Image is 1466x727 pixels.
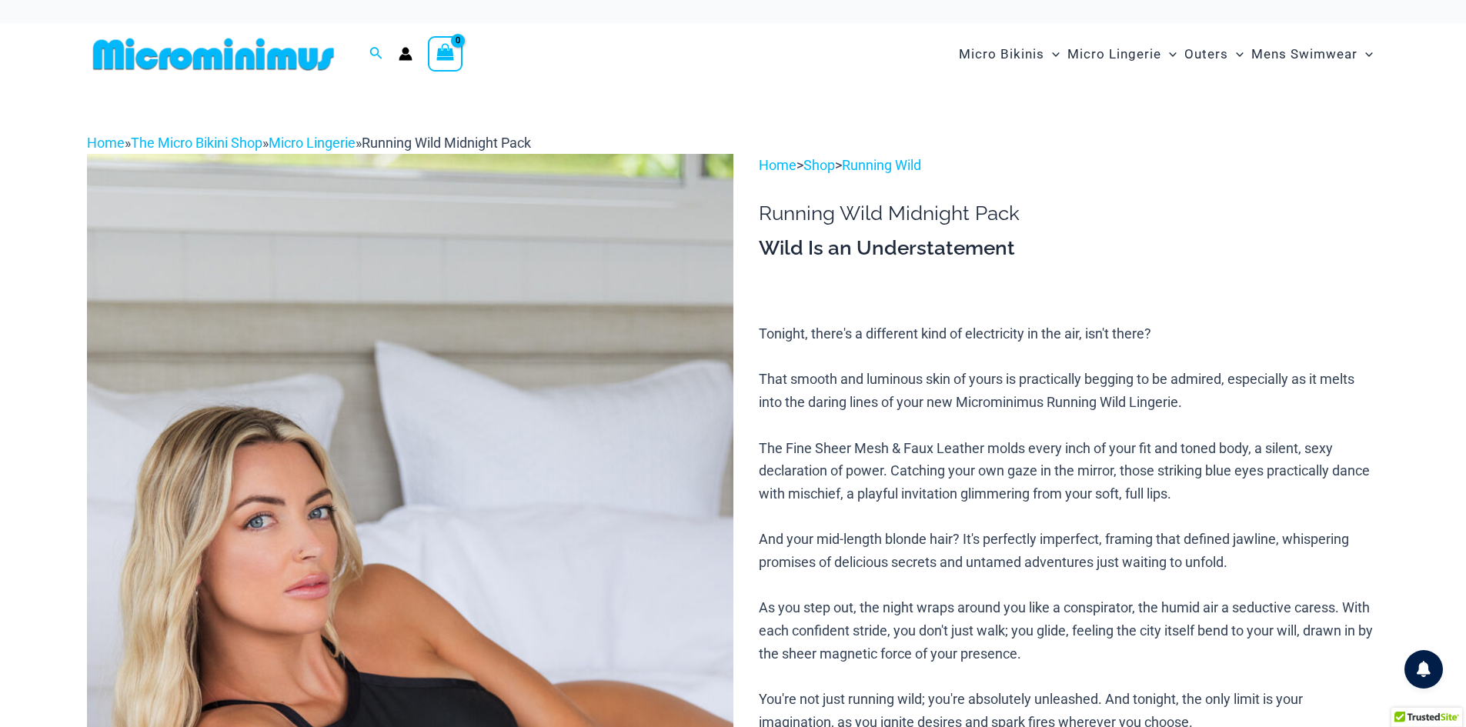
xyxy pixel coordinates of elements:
[1067,35,1161,74] span: Micro Lingerie
[131,135,262,151] a: The Micro Bikini Shop
[87,135,531,151] span: » » »
[362,135,531,151] span: Running Wild Midnight Pack
[1044,35,1060,74] span: Menu Toggle
[399,47,412,61] a: Account icon link
[1247,31,1377,78] a: Mens SwimwearMenu ToggleMenu Toggle
[759,202,1379,225] h1: Running Wild Midnight Pack
[1064,31,1180,78] a: Micro LingerieMenu ToggleMenu Toggle
[955,31,1064,78] a: Micro BikinisMenu ToggleMenu Toggle
[759,235,1379,262] h3: Wild Is an Understatement
[369,45,383,64] a: Search icon link
[1357,35,1373,74] span: Menu Toggle
[1184,35,1228,74] span: Outers
[803,157,835,173] a: Shop
[87,37,340,72] img: MM SHOP LOGO FLAT
[842,157,921,173] a: Running Wild
[1161,35,1177,74] span: Menu Toggle
[269,135,356,151] a: Micro Lingerie
[87,135,125,151] a: Home
[428,36,463,72] a: View Shopping Cart, empty
[953,28,1380,80] nav: Site Navigation
[1180,31,1247,78] a: OutersMenu ToggleMenu Toggle
[1228,35,1244,74] span: Menu Toggle
[1251,35,1357,74] span: Mens Swimwear
[959,35,1044,74] span: Micro Bikinis
[759,157,796,173] a: Home
[759,154,1379,177] p: > >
